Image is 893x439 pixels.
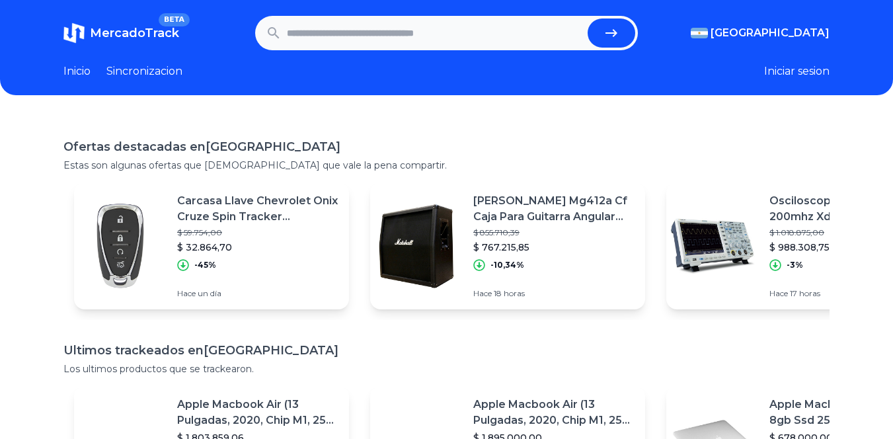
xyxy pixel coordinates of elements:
[370,200,463,292] img: Featured image
[159,13,190,26] span: BETA
[691,25,830,41] button: [GEOGRAPHIC_DATA]
[63,341,830,360] h1: Ultimos trackeados en [GEOGRAPHIC_DATA]
[787,260,803,270] p: -3%
[63,362,830,376] p: Los ultimos productos que se trackearon.
[177,397,338,428] p: Apple Macbook Air (13 Pulgadas, 2020, Chip M1, 256 Gb De Ssd, 8 Gb De Ram) - Plata
[370,182,645,309] a: Featured image[PERSON_NAME] Mg412a Cf Caja Para Guitarra Angular 120w 4x12$ 855.710,39$ 767.215,8...
[473,397,635,428] p: Apple Macbook Air (13 Pulgadas, 2020, Chip M1, 256 Gb De Ssd, 8 Gb De Ram) - Plata
[473,193,635,225] p: [PERSON_NAME] Mg412a Cf Caja Para Guitarra Angular 120w 4x12
[63,159,830,172] p: Estas son algunas ofertas que [DEMOGRAPHIC_DATA] que vale la pena compartir.
[666,200,759,292] img: Featured image
[74,200,167,292] img: Featured image
[63,63,91,79] a: Inicio
[106,63,182,79] a: Sincronizacion
[473,288,635,299] p: Hace 18 horas
[90,26,179,40] span: MercadoTrack
[490,260,524,270] p: -10,34%
[691,28,708,38] img: Argentina
[63,138,830,156] h1: Ofertas destacadas en [GEOGRAPHIC_DATA]
[711,25,830,41] span: [GEOGRAPHIC_DATA]
[177,241,338,254] p: $ 32.864,70
[63,22,85,44] img: MercadoTrack
[764,63,830,79] button: Iniciar sesion
[177,193,338,225] p: Carcasa Llave Chevrolet Onix Cruze Spin Tracker Presencia
[74,182,349,309] a: Featured imageCarcasa Llave Chevrolet Onix Cruze Spin Tracker Presencia$ 59.754,00$ 32.864,70-45%...
[473,227,635,238] p: $ 855.710,39
[177,288,338,299] p: Hace un día
[63,22,179,44] a: MercadoTrackBETA
[177,227,338,238] p: $ 59.754,00
[194,260,216,270] p: -45%
[473,241,635,254] p: $ 767.215,85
